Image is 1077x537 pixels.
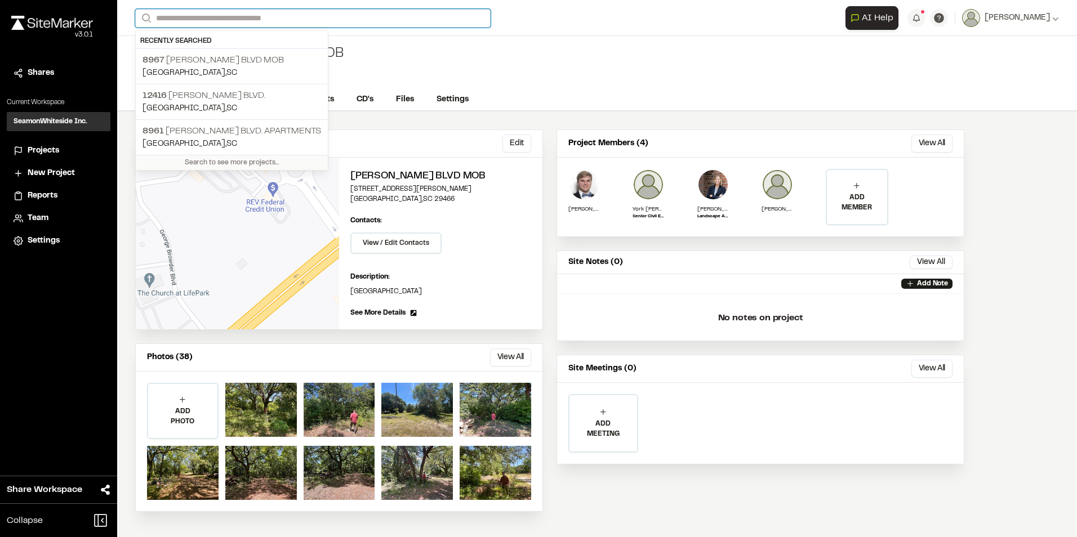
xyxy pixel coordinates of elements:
span: See More Details [350,308,406,318]
span: AI Help [862,11,893,25]
img: Robert Jeter [568,169,600,200]
p: York [PERSON_NAME] [633,205,664,213]
img: rebrand.png [11,16,93,30]
a: Settings [14,235,104,247]
a: Team [14,212,104,225]
button: [PERSON_NAME] [962,9,1059,27]
p: [GEOGRAPHIC_DATA] [350,287,531,297]
p: Current Workspace [7,97,110,108]
span: Collapse [7,514,43,527]
span: Settings [28,235,60,247]
span: 8967 [143,56,164,64]
p: [GEOGRAPHIC_DATA] , SC [143,138,321,150]
a: Reports [14,190,104,202]
a: Files [385,89,425,110]
p: No notes on project [566,300,955,336]
a: Projects [14,145,104,157]
p: [GEOGRAPHIC_DATA] , SC 29466 [350,194,531,204]
a: 8967 [PERSON_NAME] Blvd MOB[GEOGRAPHIC_DATA],SC [136,49,328,84]
p: [PERSON_NAME] [697,205,729,213]
button: View / Edit Contacts [350,232,442,254]
a: 8961 [PERSON_NAME] Blvd. Apartments[GEOGRAPHIC_DATA],SC [136,119,328,155]
button: Open AI Assistant [845,6,898,30]
span: Projects [28,145,59,157]
button: View All [910,256,953,269]
span: Shares [28,67,54,79]
p: Add Note [917,279,948,289]
div: Open AI Assistant [845,6,903,30]
p: [PERSON_NAME] [568,205,600,213]
button: View All [911,360,953,378]
span: Share Workspace [7,483,82,496]
p: [GEOGRAPHIC_DATA] , SC [143,67,321,79]
img: Mary Martinich [697,169,729,200]
button: View All [911,135,953,153]
p: [PERSON_NAME] [762,205,793,213]
a: New Project [14,167,104,180]
img: User [962,9,980,27]
p: Site Notes (0) [568,256,623,268]
span: [PERSON_NAME] [985,12,1050,24]
a: Shares [14,67,104,79]
p: Site Meetings (0) [568,363,637,375]
h2: [PERSON_NAME] Blvd MOB [350,169,531,184]
p: Landscape Arch Team Leader [697,213,729,220]
img: York Dilday [633,169,664,200]
span: New Project [28,167,75,180]
p: [PERSON_NAME] Blvd MOB [143,53,321,67]
button: View All [490,348,531,366]
p: Senior Civil Engineer [633,213,664,220]
span: Team [28,212,48,225]
button: Edit [502,135,531,153]
div: Recently Searched [136,34,328,49]
span: 8961 [143,127,164,135]
p: Contacts: [350,216,382,226]
p: [GEOGRAPHIC_DATA] , SC [143,102,321,115]
h3: SeamonWhiteside Inc. [14,117,87,127]
p: [STREET_ADDRESS][PERSON_NAME] [350,184,531,194]
button: Search [135,9,155,28]
div: Search to see more projects... [136,155,328,170]
p: ADD PHOTO [148,406,217,427]
span: Reports [28,190,57,202]
a: Settings [425,89,480,110]
p: Photos (38) [147,351,193,364]
p: ADD MEETING [569,419,637,439]
a: CD's [345,89,385,110]
p: [PERSON_NAME] Blvd. Apartments [143,124,321,138]
div: Oh geez...please don't... [11,30,93,40]
p: ADD MEMBER [827,193,887,213]
p: Project Members (4) [568,137,648,150]
p: [PERSON_NAME] Blvd. [143,89,321,102]
div: [PERSON_NAME] Blvd MOB [135,45,344,63]
span: 12416 [143,92,167,100]
p: Description: [350,272,531,282]
img: Navada Waterman [762,169,793,200]
a: 12416 [PERSON_NAME] Blvd.[GEOGRAPHIC_DATA],SC [136,84,328,119]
